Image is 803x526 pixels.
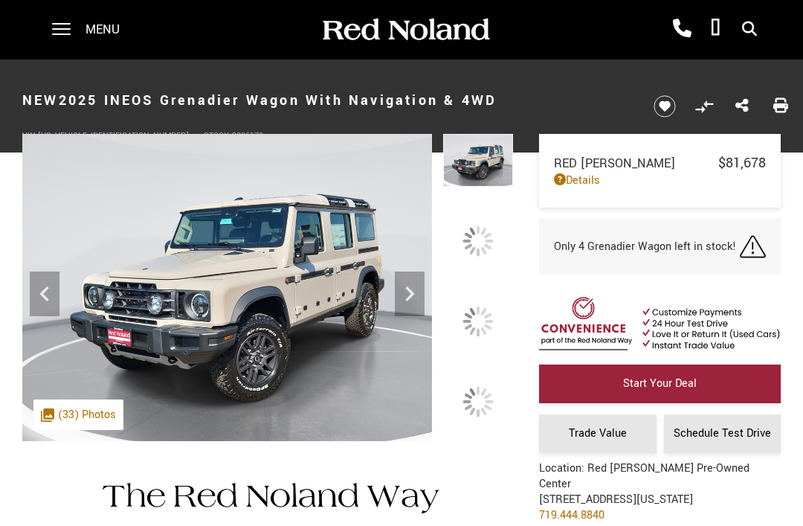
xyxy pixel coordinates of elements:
[231,130,263,141] span: G026179
[718,153,766,173] span: $81,678
[539,507,604,523] a: 719.444.8840
[22,134,432,441] img: New 2025 INEOS Wagon image 1
[554,173,766,188] a: Details
[693,95,715,118] button: Compare vehicle
[33,400,123,430] div: (33) Photos
[569,426,627,441] span: Trade Value
[22,130,38,141] span: VIN:
[320,17,491,43] img: Red Noland Auto Group
[539,414,657,453] a: Trade Value
[735,97,749,116] a: Share this New 2025 INEOS Grenadier Wagon With Navigation & 4WD
[22,71,631,130] h1: 2025 INEOS Grenadier Wagon With Navigation & 4WD
[664,414,781,453] a: Schedule Test Drive
[773,97,788,116] a: Print this New 2025 INEOS Grenadier Wagon With Navigation & 4WD
[539,365,781,403] a: Start Your Deal
[554,153,766,173] a: Red [PERSON_NAME] $81,678
[443,134,513,187] img: New 2025 INEOS Wagon image 1
[648,94,681,118] button: Save vehicle
[554,155,718,172] span: Red [PERSON_NAME]
[554,239,736,254] span: Only 4 Grenadier Wagon left in stock!
[38,130,189,141] span: [US_VEHICLE_IDENTIFICATION_NUMBER]
[204,130,231,141] span: Stock:
[623,376,697,391] span: Start Your Deal
[674,426,771,441] span: Schedule Test Drive
[22,91,59,110] strong: New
